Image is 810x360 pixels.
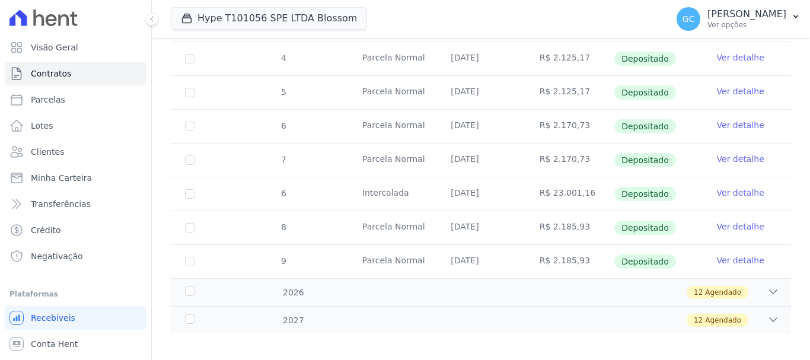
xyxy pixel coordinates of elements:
span: Visão Geral [31,42,78,53]
span: 12 [694,315,703,326]
span: Transferências [31,198,91,210]
input: Só é possível selecionar pagamentos em aberto [185,189,194,199]
span: 5 [280,87,286,97]
span: 8 [280,222,286,232]
td: [DATE] [436,211,525,244]
span: Parcelas [31,94,65,106]
a: Ver detalhe [717,153,764,165]
td: [DATE] [436,245,525,278]
span: 12 [694,287,703,298]
td: R$ 2.125,17 [525,42,614,75]
p: [PERSON_NAME] [707,8,786,20]
a: Negativação [5,244,146,268]
td: R$ 2.185,93 [525,245,614,278]
a: Ver detalhe [717,52,764,63]
span: Clientes [31,146,64,158]
td: Parcela Normal [348,42,436,75]
span: Depositado [614,153,676,167]
td: R$ 23.001,16 [525,177,614,211]
span: 7 [280,155,286,164]
td: Parcela Normal [348,110,436,143]
span: Lotes [31,120,53,132]
td: [DATE] [436,42,525,75]
td: [DATE] [436,144,525,177]
a: Conta Hent [5,332,146,356]
div: Plataformas [9,287,142,301]
a: Transferências [5,192,146,216]
span: Depositado [614,52,676,66]
input: Só é possível selecionar pagamentos em aberto [185,122,194,131]
td: Parcela Normal [348,76,436,109]
td: R$ 2.170,73 [525,110,614,143]
span: Crédito [31,224,61,236]
span: Agendado [705,315,741,326]
input: Só é possível selecionar pagamentos em aberto [185,88,194,97]
a: Ver detalhe [717,254,764,266]
a: Recebíveis [5,306,146,330]
a: Visão Geral [5,36,146,59]
a: Clientes [5,140,146,164]
span: 6 [280,189,286,198]
input: Só é possível selecionar pagamentos em aberto [185,223,194,232]
span: 9 [280,256,286,266]
button: GC [PERSON_NAME] Ver opções [667,2,810,36]
td: [DATE] [436,177,525,211]
button: Hype T101056 SPE LTDA Blossom [171,7,367,30]
span: Negativação [31,250,83,262]
a: Ver detalhe [717,221,764,232]
span: Depositado [614,221,676,235]
p: Ver opções [707,20,786,30]
input: Só é possível selecionar pagamentos em aberto [185,54,194,63]
a: Crédito [5,218,146,242]
span: Minha Carteira [31,172,92,184]
td: Intercalada [348,177,436,211]
a: Lotes [5,114,146,138]
td: Parcela Normal [348,245,436,278]
input: Só é possível selecionar pagamentos em aberto [185,257,194,266]
span: Depositado [614,254,676,269]
span: Contratos [31,68,71,79]
td: R$ 2.170,73 [525,144,614,177]
td: Parcela Normal [348,211,436,244]
a: Contratos [5,62,146,85]
span: Recebíveis [31,312,75,324]
a: Ver detalhe [717,119,764,131]
span: 4 [280,53,286,63]
input: Só é possível selecionar pagamentos em aberto [185,155,194,165]
span: Depositado [614,85,676,100]
span: Conta Hent [31,338,78,350]
td: [DATE] [436,76,525,109]
td: [DATE] [436,110,525,143]
a: Parcelas [5,88,146,111]
span: Agendado [705,287,741,298]
td: R$ 2.125,17 [525,76,614,109]
span: GC [683,15,695,23]
td: R$ 2.185,93 [525,211,614,244]
td: Parcela Normal [348,144,436,177]
span: Depositado [614,187,676,201]
span: 6 [280,121,286,130]
span: Depositado [614,119,676,133]
a: Ver detalhe [717,85,764,97]
a: Ver detalhe [717,187,764,199]
a: Minha Carteira [5,166,146,190]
